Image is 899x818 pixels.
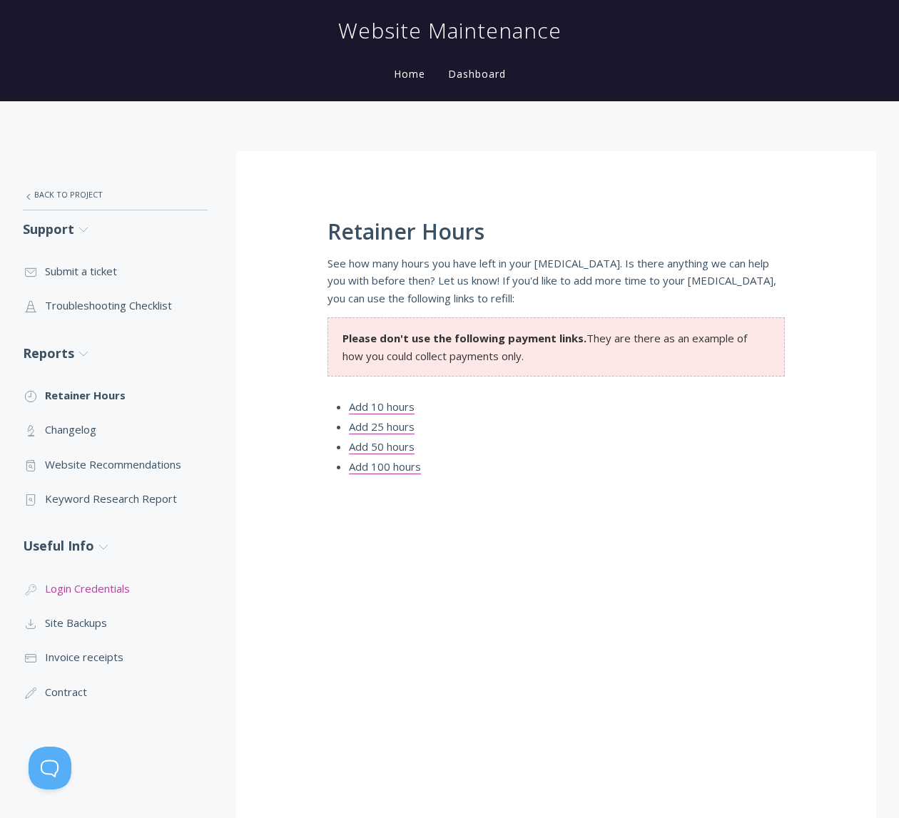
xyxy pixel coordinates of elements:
a: Contract [23,675,208,709]
a: Back to Project [23,180,208,210]
a: Home [391,67,428,81]
a: Site Backups [23,605,208,640]
a: Changelog [23,412,208,446]
a: Troubleshooting Checklist [23,288,208,322]
a: Reports [23,334,208,372]
p: See how many hours you have left in your [MEDICAL_DATA]. Is there anything we can help you with b... [327,255,785,307]
section: They are there as an example of how you could collect payments only. [327,317,785,377]
a: Submit a ticket [23,254,208,288]
a: Website Recommendations [23,447,208,481]
iframe: Toggle Customer Support [29,747,71,789]
a: Add 25 hours [349,419,415,434]
a: Add 50 hours [349,439,415,454]
a: Retainer Hours [23,378,208,412]
a: Invoice receipts [23,640,208,674]
a: Dashboard [445,67,509,81]
h1: Website Maintenance [338,16,562,45]
a: Support [23,210,208,248]
a: Add 100 hours [349,459,421,474]
h1: Retainer Hours [327,220,785,244]
strong: Please don't use the following payment links. [342,331,586,345]
a: Add 10 hours [349,399,415,414]
a: Login Credentials [23,571,208,605]
a: Useful Info [23,527,208,565]
a: Keyword Research Report [23,481,208,516]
